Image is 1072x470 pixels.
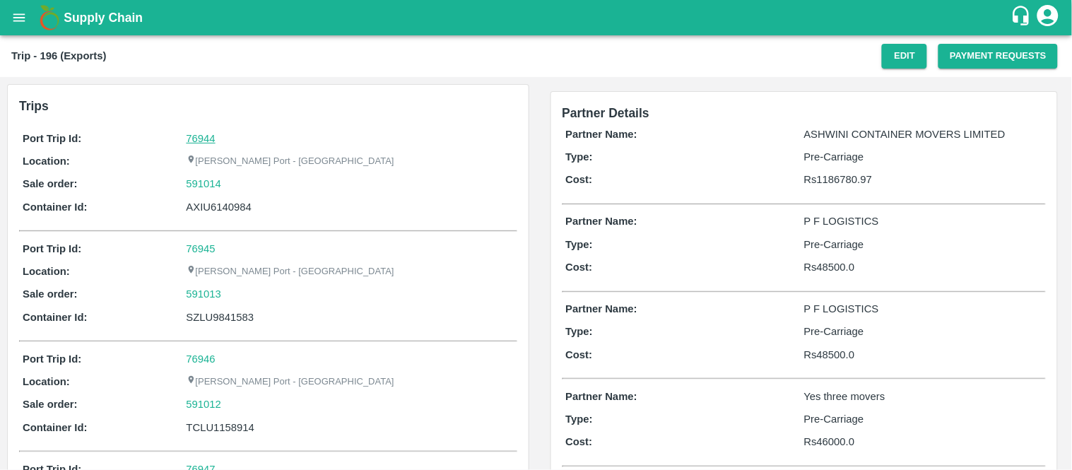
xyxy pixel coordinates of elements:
p: Pre-Carriage [804,237,1042,252]
p: Rs 48500.0 [804,259,1042,275]
a: 591013 [187,286,222,302]
p: P F LOGISTICS [804,301,1042,317]
p: Pre-Carriage [804,149,1042,165]
b: Location: [23,266,70,277]
b: Partner Name: [566,129,637,140]
p: [PERSON_NAME] Port - [GEOGRAPHIC_DATA] [187,155,394,168]
b: Cost: [566,436,593,447]
a: 76945 [187,243,216,254]
b: Sale order: [23,178,78,189]
a: Supply Chain [64,8,1011,28]
b: Cost: [566,262,593,273]
b: Type: [566,239,594,250]
b: Container Id: [23,312,88,323]
b: Partner Name: [566,303,637,315]
p: Pre-Carriage [804,324,1042,339]
p: Yes three movers [804,389,1042,404]
b: Cost: [566,349,593,360]
b: Type: [566,151,594,163]
p: [PERSON_NAME] Port - [GEOGRAPHIC_DATA] [187,375,394,389]
b: Container Id: [23,201,88,213]
div: account of current user [1035,3,1061,33]
p: Rs 1186780.97 [804,172,1042,187]
a: 76944 [187,133,216,144]
b: Sale order: [23,288,78,300]
p: Rs 46000.0 [804,434,1042,450]
b: Sale order: [23,399,78,410]
b: Location: [23,376,70,387]
b: Port Trip Id: [23,353,81,365]
b: Supply Chain [64,11,143,25]
b: Port Trip Id: [23,133,81,144]
a: 591012 [187,396,222,412]
div: customer-support [1011,5,1035,30]
b: Cost: [566,174,593,185]
div: TCLU1158914 [187,420,514,435]
span: Partner Details [562,106,650,120]
a: 76946 [187,353,216,365]
button: open drawer [3,1,35,34]
b: Port Trip Id: [23,243,81,254]
b: Trips [19,99,49,113]
img: logo [35,4,64,32]
button: Payment Requests [938,44,1058,69]
p: ASHWINI CONTAINER MOVERS LIMITED [804,127,1042,142]
button: Edit [882,44,927,69]
b: Partner Name: [566,216,637,227]
b: Container Id: [23,422,88,433]
b: Partner Name: [566,391,637,402]
p: Rs 48500.0 [804,347,1042,363]
b: Type: [566,413,594,425]
p: [PERSON_NAME] Port - [GEOGRAPHIC_DATA] [187,265,394,278]
a: 591014 [187,176,222,192]
div: AXIU6140984 [187,199,514,215]
div: SZLU9841583 [187,310,514,325]
b: Location: [23,155,70,167]
p: P F LOGISTICS [804,213,1042,229]
p: Pre-Carriage [804,411,1042,427]
b: Trip - 196 (Exports) [11,50,106,61]
b: Type: [566,326,594,337]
